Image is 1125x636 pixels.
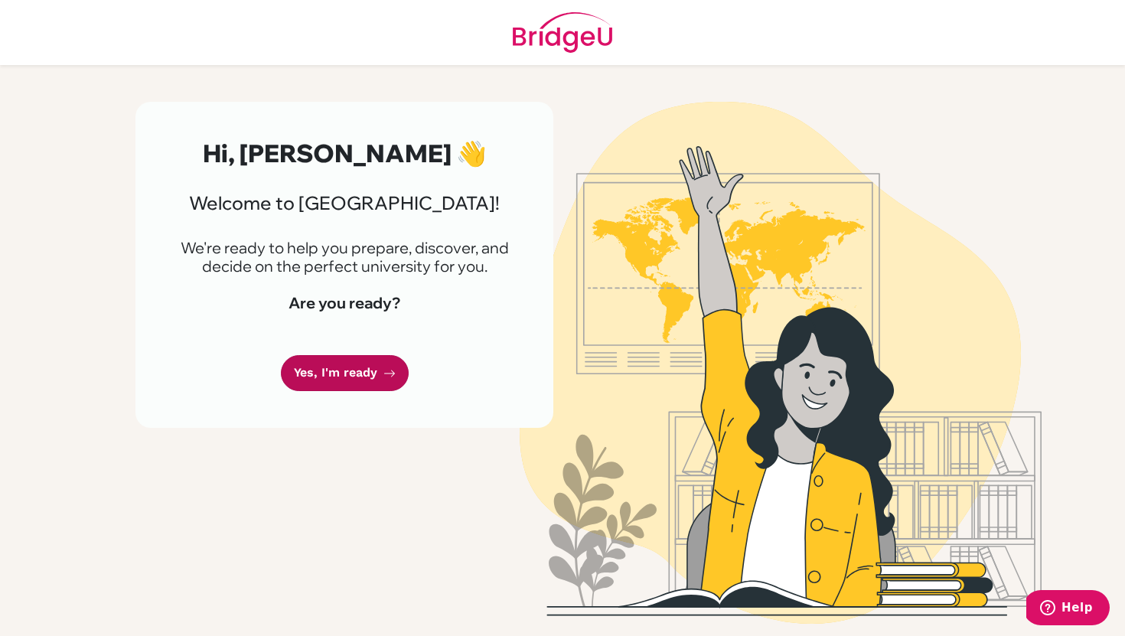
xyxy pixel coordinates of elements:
p: We're ready to help you prepare, discover, and decide on the perfect university for you. [172,239,517,276]
iframe: Opens a widget where you can find more information [1026,590,1110,628]
h4: Are you ready? [172,294,517,312]
h3: Welcome to [GEOGRAPHIC_DATA]! [172,192,517,214]
a: Yes, I'm ready [281,355,409,391]
h2: Hi, [PERSON_NAME] 👋 [172,139,517,168]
